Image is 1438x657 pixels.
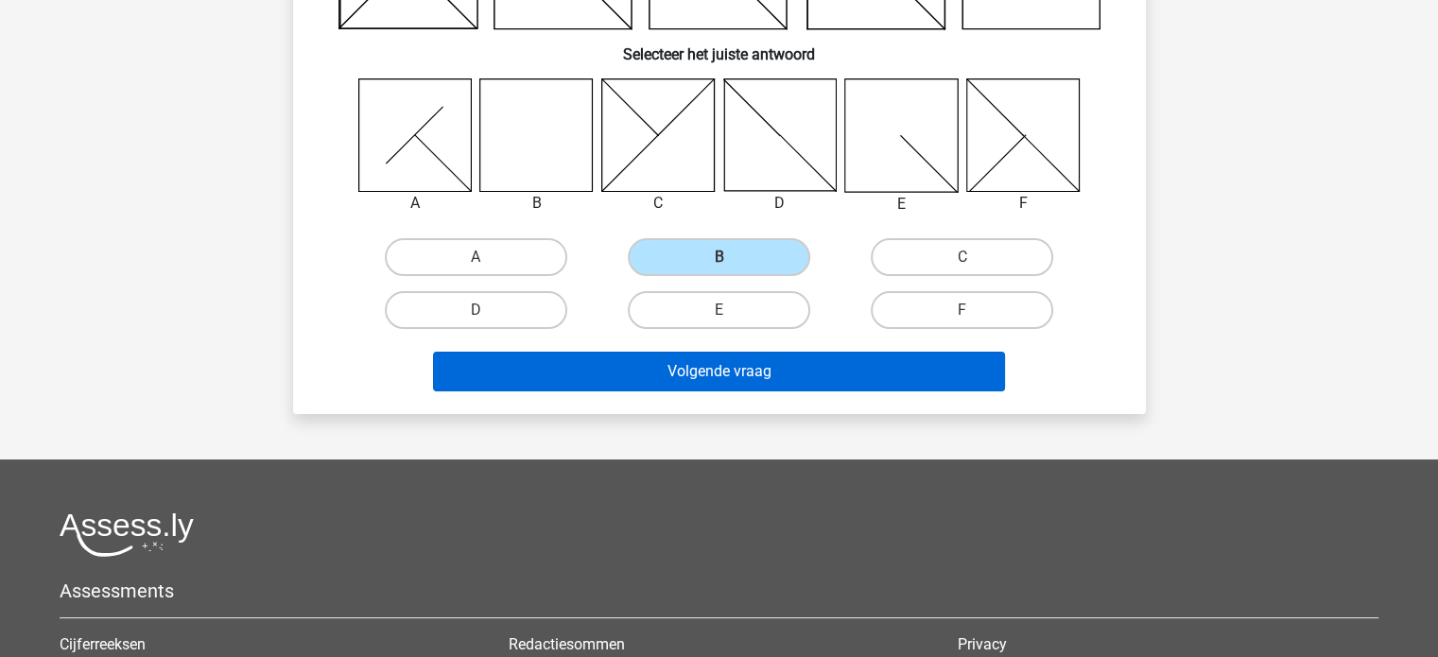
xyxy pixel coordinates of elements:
button: Volgende vraag [433,352,1005,391]
label: C [871,238,1053,276]
img: Assessly logo [60,512,194,557]
a: Privacy [958,635,1007,653]
a: Cijferreeksen [60,635,146,653]
label: B [628,238,810,276]
div: A [344,192,487,215]
div: E [830,193,973,216]
a: Redactiesommen [509,635,625,653]
label: E [628,291,810,329]
label: A [385,238,567,276]
h6: Selecteer het juiste antwoord [323,30,1116,63]
label: F [871,291,1053,329]
h5: Assessments [60,579,1378,602]
div: F [952,192,1095,215]
div: C [587,192,730,215]
div: D [709,192,852,215]
label: D [385,291,567,329]
div: B [465,192,608,215]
